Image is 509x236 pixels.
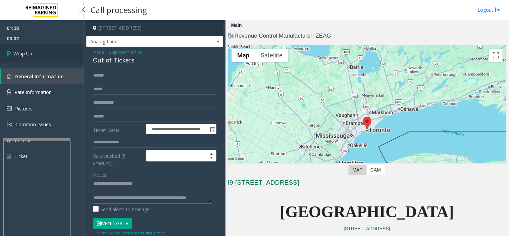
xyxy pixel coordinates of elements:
[14,89,52,95] span: Rate Information
[15,121,51,128] span: Common Issues
[255,49,288,62] button: Show satellite imagery
[7,89,11,95] img: 'icon'
[7,106,12,111] img: 'icon'
[93,49,104,56] span: Issue
[96,230,165,235] small: Vend will be performed using 1 tone
[495,6,501,13] img: logout
[104,49,142,55] span: -
[1,68,84,84] a: General Information
[280,203,454,221] span: [GEOGRAPHIC_DATA]
[86,20,223,36] h4: [STREET_ADDRESS]
[106,49,142,56] span: Equipment Issue
[7,74,12,79] img: 'icon'
[91,124,144,134] label: Ticket Date:
[209,125,216,134] span: Toggle popup
[207,156,216,161] span: Decrease value
[87,36,196,47] span: Analog Lane
[349,165,367,175] label: Map
[478,6,501,13] a: Logout
[93,218,132,229] button: Vend Gate
[87,2,150,18] h3: Call processing
[15,73,64,80] span: General Information
[489,49,503,62] button: Toggle fullscreen view
[93,56,216,65] div: Out of Tickets
[228,178,506,189] h3: I9-[STREET_ADDRESS]
[15,137,31,144] span: Receipt
[232,49,255,62] button: Show street map
[207,150,216,156] span: Increase value
[93,169,107,178] label: Notes:
[230,20,244,31] div: Main
[228,32,506,40] h4: Revenue Control Manufacturer: ZEAG
[13,50,32,57] span: Wrap Up
[15,105,33,112] span: Pictures
[91,150,144,167] label: Rate pushed ($ amount):
[93,206,151,213] label: Send alerts to manager
[7,122,12,127] img: 'icon'
[344,226,390,231] a: [STREET_ADDRESS]
[363,117,371,129] div: 777 Bay Street, Toronto, ON
[366,165,385,175] label: CAM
